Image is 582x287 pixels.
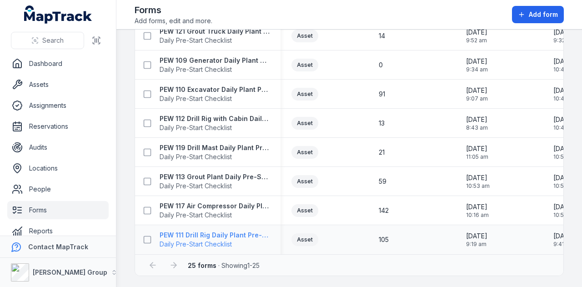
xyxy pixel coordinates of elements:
[466,28,487,37] span: [DATE]
[291,88,318,101] div: Asset
[553,241,575,248] span: 9:41 am
[160,152,270,161] span: Daily Pre-Start Checklist
[160,56,270,74] a: PEW 109 Generator Daily Plant Pre-Start ChecklistDaily Pre-Start Checklist
[379,206,389,215] span: 142
[291,233,318,246] div: Asset
[291,146,318,159] div: Asset
[160,114,270,132] a: PEW 112 Drill Rig with Cabin Daily Plant Pre-Start ChecklistDaily Pre-Start Checklist
[553,115,577,131] time: 21/08/2025, 10:49:12 am
[379,90,385,99] span: 91
[160,240,270,249] span: Daily Pre-Start Checklist
[160,94,270,103] span: Daily Pre-Start Checklist
[553,232,575,241] span: [DATE]
[135,16,212,25] span: Add forms, edit and more.
[553,57,577,66] span: [DATE]
[553,86,577,95] span: [DATE]
[553,173,576,182] span: [DATE]
[466,202,489,219] time: 01/11/2024, 10:16:13 am
[466,115,488,131] time: 04/11/2024, 8:43:28 am
[160,27,270,45] a: PEW 121 Grout Truck Daily Plant Pre-Start ChecklistDaily Pre-Start Checklist
[466,28,487,44] time: 04/11/2024, 9:52:20 am
[188,262,216,269] strong: 25 forms
[553,86,577,102] time: 21/08/2025, 10:48:12 am
[33,268,107,276] strong: [PERSON_NAME] Group
[160,65,270,74] span: Daily Pre-Start Checklist
[553,144,577,161] time: 21/08/2025, 10:50:15 am
[160,172,270,191] a: PEW 113 Grout Plant Daily Pre-Start ChecklistDaily Pre-Start Checklist
[160,114,270,123] strong: PEW 112 Drill Rig with Cabin Daily Plant Pre-Start Checklist
[379,148,385,157] span: 21
[553,202,577,219] time: 21/08/2025, 10:52:18 am
[466,241,487,248] span: 9:19 am
[160,201,270,220] a: PEW 117 Air Compressor Daily Plant Pre-Start ChecklistDaily Pre-Start Checklist
[553,37,575,44] span: 9:32 am
[466,57,488,73] time: 04/11/2024, 9:34:30 am
[466,144,488,161] time: 01/11/2024, 11:05:37 am
[466,211,489,219] span: 10:16 am
[160,172,270,181] strong: PEW 113 Grout Plant Daily Pre-Start Checklist
[160,143,270,152] strong: PEW 119 Drill Mast Daily Plant Pre-Start Checklist
[553,202,577,211] span: [DATE]
[466,57,488,66] span: [DATE]
[553,28,575,37] span: [DATE]
[7,96,109,115] a: Assignments
[553,57,577,73] time: 21/08/2025, 10:47:04 am
[160,56,270,65] strong: PEW 109 Generator Daily Plant Pre-Start Checklist
[553,144,577,153] span: [DATE]
[553,115,577,124] span: [DATE]
[466,115,488,124] span: [DATE]
[7,138,109,156] a: Audits
[553,232,575,248] time: 11/08/2025, 9:41:52 am
[466,86,488,102] time: 04/11/2024, 9:07:02 am
[553,211,577,219] span: 10:52 am
[553,153,577,161] span: 10:50 am
[553,28,575,44] time: 11/08/2025, 9:32:54 am
[11,32,84,49] button: Search
[466,173,490,190] time: 01/11/2024, 10:53:19 am
[553,66,577,73] span: 10:47 am
[291,59,318,71] div: Asset
[553,182,576,190] span: 10:51 am
[291,117,318,130] div: Asset
[160,85,270,94] strong: PEW 110 Excavator Daily Plant Pre-Start Checklist
[379,235,389,244] span: 105
[160,231,270,249] a: PEW 111 Drill Rig Daily Plant Pre-Start ChecklistDaily Pre-Start Checklist
[7,159,109,177] a: Locations
[160,143,270,161] a: PEW 119 Drill Mast Daily Plant Pre-Start ChecklistDaily Pre-Start Checklist
[466,182,490,190] span: 10:53 am
[466,95,488,102] span: 9:07 am
[466,153,488,161] span: 11:05 am
[379,31,385,40] span: 14
[160,231,270,240] strong: PEW 111 Drill Rig Daily Plant Pre-Start Checklist
[160,181,270,191] span: Daily Pre-Start Checklist
[160,201,270,211] strong: PEW 117 Air Compressor Daily Plant Pre-Start Checklist
[135,4,212,16] h2: Forms
[466,86,488,95] span: [DATE]
[24,5,92,24] a: MapTrack
[160,36,270,45] span: Daily Pre-Start Checklist
[466,202,489,211] span: [DATE]
[7,117,109,136] a: Reservations
[379,177,386,186] span: 59
[28,243,88,251] strong: Contact MapTrack
[512,6,564,23] button: Add form
[466,37,487,44] span: 9:52 am
[379,119,385,128] span: 13
[553,95,577,102] span: 10:48 am
[553,173,576,190] time: 21/08/2025, 10:51:16 am
[7,201,109,219] a: Forms
[160,123,270,132] span: Daily Pre-Start Checklist
[466,173,490,182] span: [DATE]
[188,262,260,269] span: · Showing 1 - 25
[291,30,318,42] div: Asset
[7,55,109,73] a: Dashboard
[160,211,270,220] span: Daily Pre-Start Checklist
[7,76,109,94] a: Assets
[291,204,318,217] div: Asset
[466,232,487,241] span: [DATE]
[379,60,383,70] span: 0
[466,232,487,248] time: 31/10/2024, 9:19:57 am
[7,222,109,240] a: Reports
[466,124,488,131] span: 8:43 am
[7,180,109,198] a: People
